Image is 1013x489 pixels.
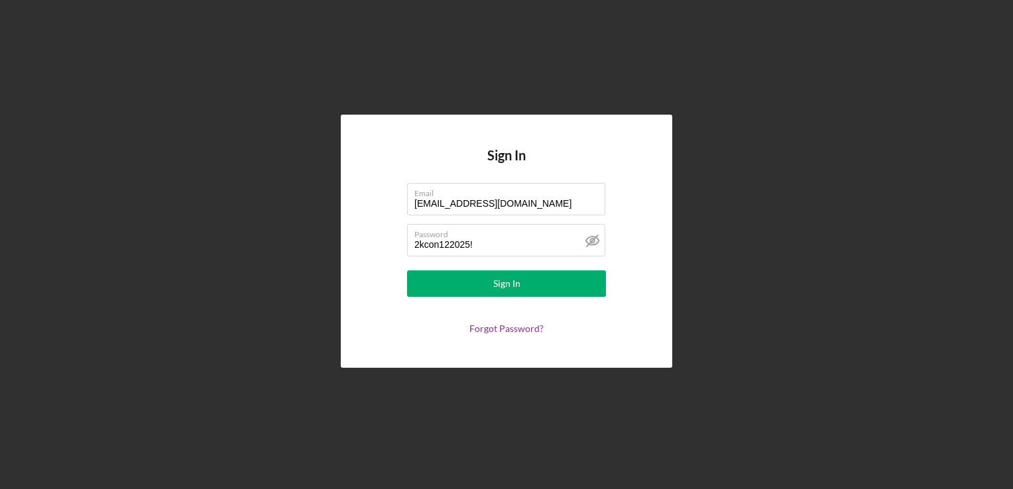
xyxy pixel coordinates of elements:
[414,225,605,239] label: Password
[469,323,544,334] a: Forgot Password?
[414,184,605,198] label: Email
[493,270,520,297] div: Sign In
[407,270,606,297] button: Sign In
[487,148,526,183] h4: Sign In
